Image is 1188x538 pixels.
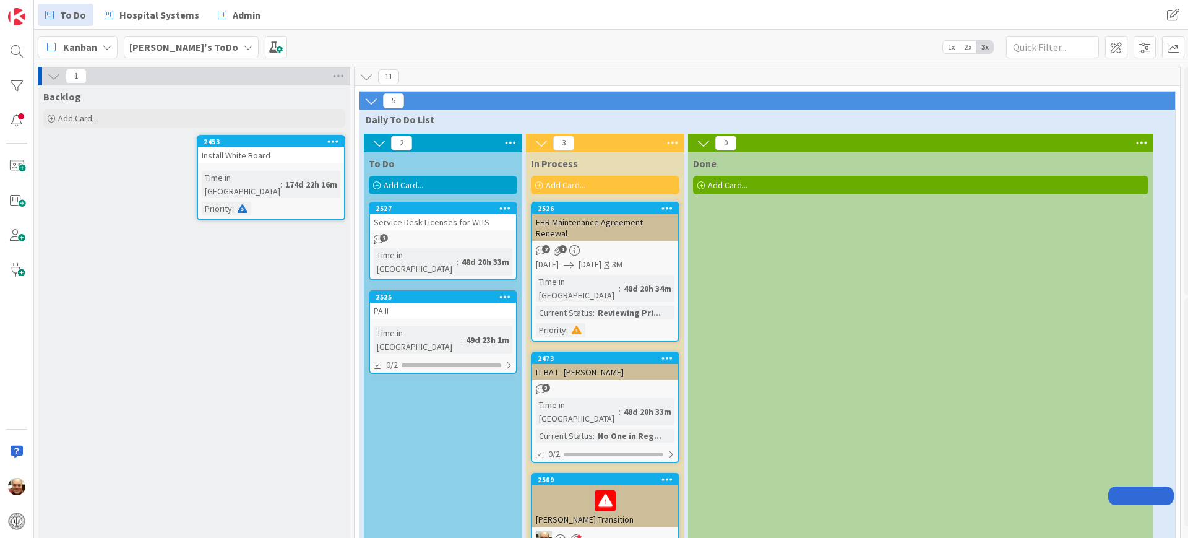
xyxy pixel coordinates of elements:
div: 3M [612,258,622,271]
div: 2509[PERSON_NAME] Transition [532,474,678,527]
span: 3 [553,136,574,150]
div: 48d 20h 33m [458,255,512,269]
a: 2527Service Desk Licenses for WITSTime in [GEOGRAPHIC_DATA]:48d 20h 33m [369,202,517,280]
div: Service Desk Licenses for WITS [370,214,516,230]
span: 1x [943,41,960,53]
span: Add Card... [546,180,585,191]
span: 2 [391,136,412,150]
div: 2473IT BA I - [PERSON_NAME] [532,353,678,380]
span: : [593,429,595,443]
div: Reviewing Pri... [595,306,664,319]
div: IT BA I - [PERSON_NAME] [532,364,678,380]
div: 2453 [198,136,344,147]
span: 1 [559,245,567,253]
span: : [280,178,282,191]
div: Install White Board [198,147,344,163]
span: To Do [60,7,86,22]
div: 2509 [538,475,678,484]
div: No One in Reg... [595,429,665,443]
span: In Process [531,157,578,170]
div: Time in [GEOGRAPHIC_DATA] [536,275,619,302]
div: 2473 [538,354,678,363]
span: 0 [715,136,736,150]
span: 0/2 [548,448,560,461]
span: 11 [378,69,399,84]
a: 2525PA IITime in [GEOGRAPHIC_DATA]:49d 23h 1m0/2 [369,290,517,374]
a: 2473IT BA I - [PERSON_NAME]Time in [GEOGRAPHIC_DATA]:48d 20h 33mCurrent Status:No One in Reg...0/2 [531,352,679,463]
span: 0/2 [386,358,398,371]
span: Add Card... [58,113,98,124]
span: 2 [380,234,388,242]
div: 49d 23h 1m [463,333,512,347]
span: [DATE] [536,258,559,271]
span: 2x [960,41,976,53]
div: 48d 20h 34m [621,282,674,295]
span: Backlog [43,90,81,103]
div: 2525PA II [370,292,516,319]
span: Done [693,157,717,170]
span: To Do [369,157,395,170]
span: 2 [542,245,550,253]
div: Time in [GEOGRAPHIC_DATA] [202,171,280,198]
div: 2527Service Desk Licenses for WITS [370,203,516,230]
div: Time in [GEOGRAPHIC_DATA] [374,326,461,354]
a: Admin [210,4,268,26]
div: Current Status [536,429,593,443]
a: Hospital Systems [97,4,207,26]
span: Hospital Systems [119,7,199,22]
span: : [232,202,234,215]
input: Quick Filter... [1006,36,1099,58]
span: : [593,306,595,319]
div: Time in [GEOGRAPHIC_DATA] [536,398,619,425]
span: Kanban [63,40,97,54]
span: Daily To Do List [366,113,1160,126]
div: 48d 20h 33m [621,405,674,419]
div: Priority [202,202,232,215]
div: 2526 [538,204,678,213]
img: Visit kanbanzone.com [8,8,25,25]
div: 2473 [532,353,678,364]
div: PA II [370,303,516,319]
span: : [566,323,568,337]
div: 2453 [204,137,344,146]
span: 5 [383,93,404,108]
img: Ed [8,478,25,495]
span: : [461,333,463,347]
span: 1 [66,69,87,84]
a: To Do [38,4,93,26]
div: 174d 22h 16m [282,178,340,191]
div: 2527 [370,203,516,214]
div: EHR Maintenance Agreement Renewal [532,214,678,241]
span: Admin [233,7,260,22]
div: 2526 [532,203,678,214]
div: Priority [536,323,566,337]
div: 2525 [376,293,516,302]
span: 3x [976,41,993,53]
div: Current Status [536,306,593,319]
a: 2453Install White BoardTime in [GEOGRAPHIC_DATA]:174d 22h 16mPriority: [197,135,345,220]
span: : [619,282,621,295]
span: 3 [542,384,550,392]
span: : [457,255,458,269]
a: 2526EHR Maintenance Agreement Renewal[DATE][DATE]3MTime in [GEOGRAPHIC_DATA]:48d 20h 34mCurrent S... [531,202,679,342]
span: [DATE] [579,258,601,271]
div: [PERSON_NAME] Transition [532,485,678,527]
b: [PERSON_NAME]'s ToDo [129,41,238,53]
div: 2525 [370,292,516,303]
div: Time in [GEOGRAPHIC_DATA] [374,248,457,276]
span: Add Card... [708,180,747,191]
div: 2527 [376,204,516,213]
span: Add Card... [384,180,423,191]
span: : [619,405,621,419]
div: 2453Install White Board [198,136,344,163]
img: avatar [8,513,25,530]
div: 2526EHR Maintenance Agreement Renewal [532,203,678,241]
div: 2509 [532,474,678,485]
